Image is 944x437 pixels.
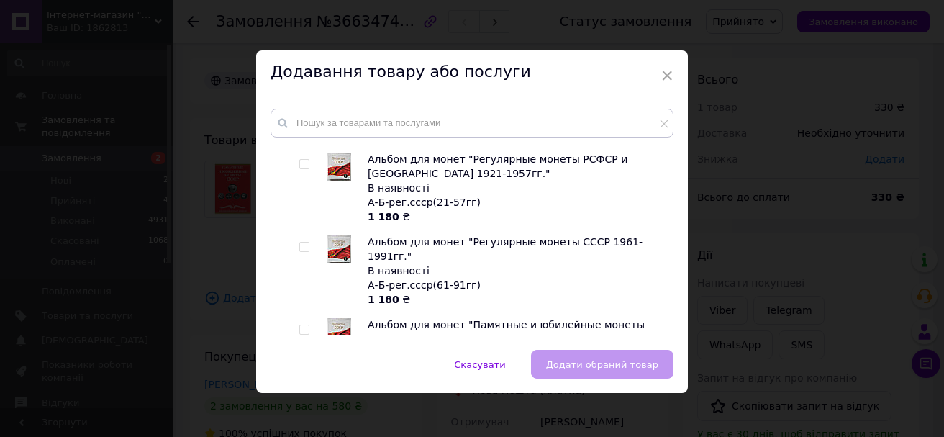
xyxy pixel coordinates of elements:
b: 1 180 [368,294,399,305]
div: В наявності [368,263,666,278]
img: Альбом для монет "Регулярные монеты СССР 1961-1991гг." [327,235,351,263]
div: Додавання товару або послуги [256,50,688,94]
div: ₴ [368,210,666,224]
span: А-Б-рег.ссср(21-57гг) [368,197,481,208]
img: Альбом для монет "Памятные и юбилейные монеты CCCР" [327,318,351,346]
input: Пошук за товарами та послугами [271,109,673,138]
span: × [661,63,673,88]
b: 1 180 [368,211,399,222]
span: Альбом для монет "Регулярные монеты СССР 1961-1991гг." [368,236,643,262]
span: Скасувати [454,359,505,370]
button: Скасувати [439,350,520,379]
span: А-Б-рег.ссср(61-91гг) [368,279,481,291]
div: В наявності [368,181,666,195]
img: Альбом для монет "Регулярные монеты РСФСР и СССР 1921-1957гг." [327,153,351,181]
span: Альбом для монет "Регулярные монеты РСФСР и [GEOGRAPHIC_DATA] 1921-1957гг." [368,153,627,179]
span: Альбом для монет "Памятные и юбилейные монеты CCCР" [368,319,645,345]
div: ₴ [368,292,666,307]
